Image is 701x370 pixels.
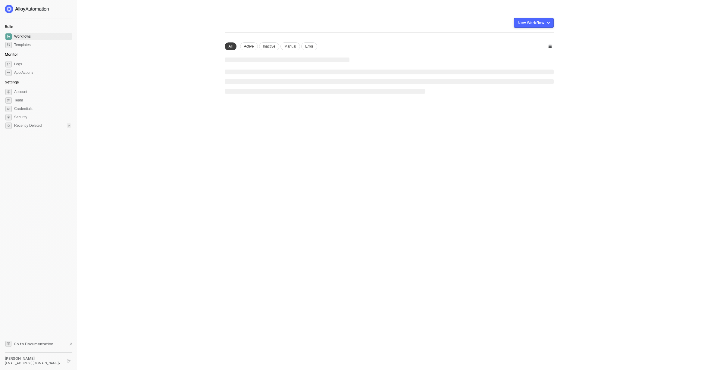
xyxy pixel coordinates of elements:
[5,52,18,57] span: Monitor
[514,18,554,28] button: New Workflow
[259,42,279,50] div: Inactive
[5,106,12,112] span: credentials
[14,341,53,347] span: Go to Documentation
[301,42,317,50] div: Error
[5,123,12,129] span: settings
[5,80,19,84] span: Settings
[14,88,71,95] span: Account
[5,5,49,13] img: logo
[5,356,61,361] div: [PERSON_NAME]
[225,42,236,50] div: All
[14,33,71,40] span: Workflows
[5,341,11,347] span: documentation
[14,41,71,48] span: Templates
[5,340,72,347] a: Knowledge Base
[14,97,71,104] span: Team
[5,70,12,76] span: icon-app-actions
[5,33,12,40] span: dashboard
[5,114,12,120] span: security
[5,5,72,13] a: logo
[67,123,71,128] div: 0
[5,61,12,67] span: icon-logs
[5,97,12,104] span: team
[240,42,258,50] div: Active
[5,24,13,29] span: Build
[5,89,12,95] span: settings
[68,341,74,347] span: document-arrow
[67,359,70,362] span: logout
[14,70,33,75] div: App Actions
[14,113,71,121] span: Security
[14,105,71,112] span: Credentials
[280,42,300,50] div: Manual
[5,361,61,365] div: [EMAIL_ADDRESS][DOMAIN_NAME] •
[14,61,71,68] span: Logs
[518,20,544,25] div: New Workflow
[14,123,42,128] span: Recently Deleted
[5,42,12,48] span: marketplace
